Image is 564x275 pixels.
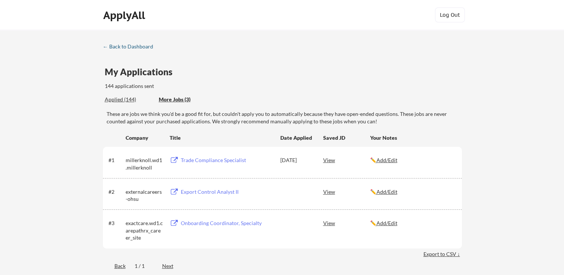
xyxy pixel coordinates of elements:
[162,262,182,270] div: Next
[105,96,153,103] div: Applied (144)
[376,189,397,195] u: Add/Edit
[126,134,163,142] div: Company
[370,134,455,142] div: Your Notes
[103,44,159,51] a: ← Back to Dashboard
[370,157,455,164] div: ✏️
[103,44,159,49] div: ← Back to Dashboard
[105,96,153,104] div: These are all the jobs you've been applied to so far.
[105,82,249,90] div: 144 applications sent
[370,219,455,227] div: ✏️
[159,96,214,103] div: More Jobs (3)
[108,188,123,196] div: #2
[323,153,370,167] div: View
[435,7,465,22] button: Log Out
[126,219,163,241] div: exactcare.wd1.carepathrx_career_site
[376,220,397,226] u: Add/Edit
[323,216,370,230] div: View
[280,134,313,142] div: Date Applied
[323,131,370,144] div: Saved JD
[103,9,147,22] div: ApplyAll
[108,219,123,227] div: #3
[323,185,370,198] div: View
[423,250,462,258] div: Export to CSV ↓
[105,67,179,76] div: My Applications
[107,110,462,125] div: These are jobs we think you'd be a good fit for, but couldn't apply you to automatically because ...
[159,96,214,104] div: These are job applications we think you'd be a good fit for, but couldn't apply you to automatica...
[170,134,273,142] div: Title
[280,157,313,164] div: [DATE]
[370,188,455,196] div: ✏️
[108,157,123,164] div: #1
[126,188,163,203] div: externalcareers-ohsu
[181,219,273,227] div: Onboarding Coordinator, Specialty
[126,157,163,171] div: millerknoll.wd1.millerknoll
[181,157,273,164] div: Trade Compliance Specialist
[376,157,397,163] u: Add/Edit
[103,262,126,270] div: Back
[135,262,153,270] div: 1 / 1
[181,188,273,196] div: Export Control Analyst II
